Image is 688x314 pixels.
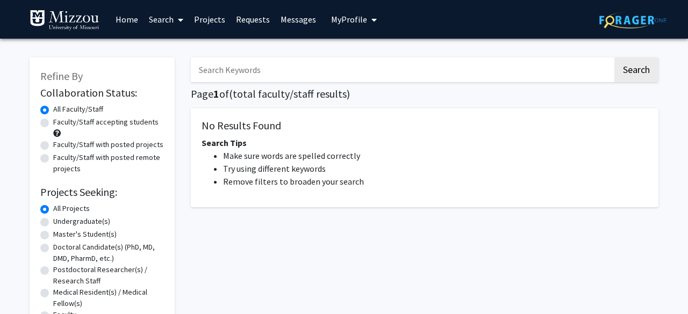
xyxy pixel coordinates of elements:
img: University of Missouri Logo [30,10,99,31]
label: Faculty/Staff with posted remote projects [53,152,164,174]
li: Make sure words are spelled correctly [223,149,648,162]
a: Projects [189,1,231,38]
span: 1 [213,87,219,100]
li: Remove filters to broaden your search [223,175,648,188]
label: Master's Student(s) [53,229,117,240]
label: Doctoral Candidate(s) (PhD, MD, DMD, PharmD, etc.) [53,242,164,264]
li: Try using different keywords [223,162,648,175]
h2: Projects Seeking: [40,186,164,199]
span: My Profile [331,14,367,25]
label: Faculty/Staff accepting students [53,116,159,128]
label: All Faculty/Staff [53,104,103,115]
a: Home [110,1,144,38]
span: Search Tips [202,137,247,148]
label: All Projects [53,203,90,214]
h2: Collaboration Status: [40,86,164,99]
nav: Page navigation [191,218,658,243]
label: Medical Resident(s) / Medical Fellow(s) [53,287,164,309]
label: Faculty/Staff with posted projects [53,139,163,150]
h1: Page of ( total faculty/staff results) [191,87,658,100]
a: Search [144,1,189,38]
img: ForagerOne Logo [599,12,666,28]
a: Requests [231,1,275,38]
input: Search Keywords [191,57,613,82]
label: Undergraduate(s) [53,216,110,227]
a: Messages [275,1,321,38]
span: Refine By [40,69,83,83]
h5: No Results Found [202,119,648,132]
label: Postdoctoral Researcher(s) / Research Staff [53,264,164,287]
button: Search [614,57,658,82]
